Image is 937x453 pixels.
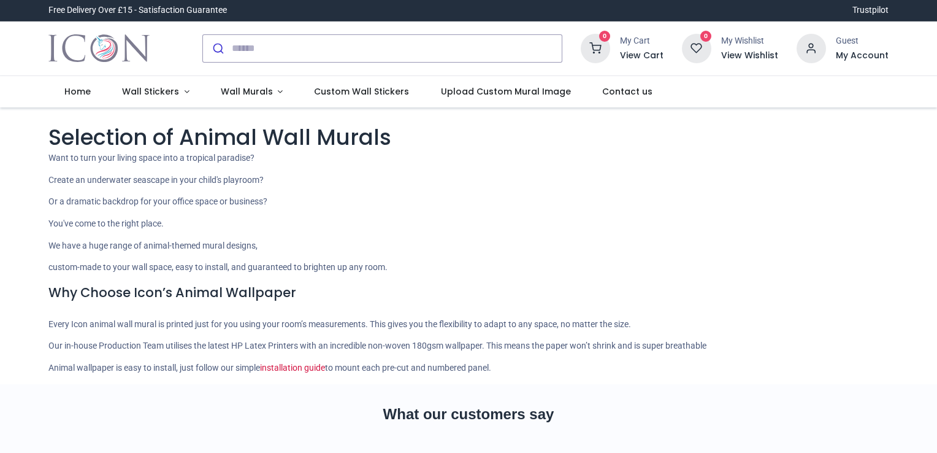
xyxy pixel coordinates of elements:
a: Logo of Icon Wall Stickers [48,31,150,66]
a: Trustpilot [852,4,889,17]
h1: Selection of Animal Wall Murals [48,122,889,152]
img: Icon Wall Stickers [48,31,150,66]
span: Upload Custom Mural Image [441,85,571,98]
p: Our in-house Production Team utilises the latest HP Latex Printers with an incredible non-woven 1... [48,340,889,352]
div: Free Delivery Over £15 - Satisfaction Guarantee [48,4,227,17]
h4: Why Choose Icon’s Animal Wallpaper [48,284,889,301]
p: Every Icon animal wall mural is printed just for you using your room’s measurements. This gives y... [48,319,889,331]
a: installation guide [260,363,325,373]
sup: 0 [599,31,611,42]
span: Contact us [602,85,652,98]
span: Wall Murals [221,85,273,98]
span: Custom Wall Stickers [314,85,409,98]
p: We have a huge range of animal-themed mural designs, [48,240,889,252]
a: View Wishlist [721,50,778,62]
a: 0 [682,42,711,52]
a: View Cart [620,50,664,62]
p: Or a dramatic backdrop for your office space or business? [48,196,889,208]
p: Create an underwater seascape in your child's playroom? [48,174,889,187]
div: My Cart [620,35,664,47]
a: My Account [836,50,889,62]
p: You've come to the right place. [48,218,889,230]
a: 0 [581,42,610,52]
p: custom-made to your wall space, easy to install, and guaranteed to brighten up any room. [48,261,889,274]
p: Animal wallpaper is easy to install, just follow our simple to mount each pre-cut and numbered pa... [48,362,889,374]
div: Guest [836,35,889,47]
button: Submit [203,35,232,62]
sup: 0 [700,31,712,42]
span: Wall Stickers [122,85,179,98]
div: My Wishlist [721,35,778,47]
a: Wall Stickers [106,76,205,108]
span: Home [64,85,91,98]
p: Want to turn your living space into a tropical paradise? [48,152,889,165]
h2: What our customers say [48,404,889,425]
a: Wall Murals [205,76,299,108]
